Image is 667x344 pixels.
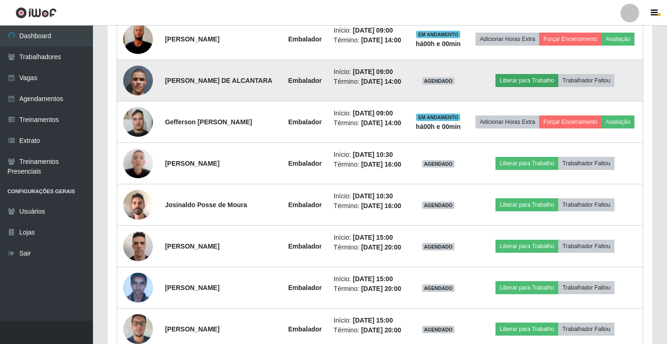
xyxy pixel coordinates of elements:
li: Início: [334,108,404,118]
strong: Embalador [288,201,322,209]
time: [DATE] 09:00 [353,68,393,75]
strong: Gefferson [PERSON_NAME] [165,118,252,126]
strong: [PERSON_NAME] [165,243,219,250]
li: Término: [334,284,404,294]
li: Início: [334,274,404,284]
button: Trabalhador Faltou [558,157,614,170]
span: AGENDADO [422,284,455,292]
li: Início: [334,191,404,201]
li: Término: [334,160,404,169]
strong: Embalador [288,160,322,167]
strong: [PERSON_NAME] [165,284,219,291]
button: Liberar para Trabalho [495,198,558,211]
span: AGENDADO [422,77,455,85]
li: Término: [334,118,404,128]
time: [DATE] 10:30 [353,192,393,200]
time: [DATE] 09:00 [353,27,393,34]
strong: Josinaldo Posse de Moura [165,201,247,209]
time: [DATE] 15:00 [353,234,393,241]
strong: Embalador [288,325,322,333]
strong: Embalador [288,118,322,126]
strong: há 00 h e 00 min [416,123,461,130]
strong: há 00 h e 00 min [416,40,461,47]
time: [DATE] 16:00 [361,202,401,209]
button: Liberar para Trabalho [495,323,558,336]
button: Liberar para Trabalho [495,157,558,170]
button: Forçar Encerramento [539,115,601,128]
time: [DATE] 14:00 [361,119,401,127]
strong: [PERSON_NAME] DE ALCANTARA [165,77,272,84]
button: Trabalhador Faltou [558,281,614,294]
strong: Embalador [288,243,322,250]
time: [DATE] 15:00 [353,275,393,283]
li: Término: [334,35,404,45]
li: Início: [334,150,404,160]
img: 1730850583959.jpeg [123,54,153,107]
span: EM ANDAMENTO [416,31,460,38]
button: Adicionar Horas Extra [475,115,539,128]
button: Adicionar Horas Extra [475,33,539,46]
button: Trabalhador Faltou [558,198,614,211]
button: Trabalhador Faltou [558,74,614,87]
strong: [PERSON_NAME] [165,35,219,43]
button: Liberar para Trabalho [495,281,558,294]
strong: Embalador [288,284,322,291]
time: [DATE] 14:00 [361,36,401,44]
img: CoreUI Logo [15,7,57,19]
li: Término: [334,325,404,335]
img: 1673386012464.jpeg [123,269,153,307]
time: [DATE] 10:30 [353,151,393,158]
li: Término: [334,201,404,211]
img: 1749319622853.jpeg [123,185,153,224]
img: 1754059666025.jpeg [123,226,153,266]
span: AGENDADO [422,160,455,168]
time: [DATE] 14:00 [361,78,401,85]
button: Trabalhador Faltou [558,240,614,253]
button: Liberar para Trabalho [495,240,558,253]
li: Início: [334,233,404,243]
strong: Embalador [288,35,322,43]
li: Início: [334,67,404,77]
strong: [PERSON_NAME] [165,160,219,167]
time: [DATE] 09:00 [353,109,393,117]
button: Forçar Encerramento [539,33,601,46]
span: AGENDADO [422,202,455,209]
span: AGENDADO [422,243,455,250]
time: [DATE] 16:00 [361,161,401,168]
strong: Embalador [288,77,322,84]
time: [DATE] 20:00 [361,326,401,334]
time: [DATE] 15:00 [353,317,393,324]
button: Avaliação [601,33,634,46]
img: 1751591398028.jpeg [123,6,153,72]
li: Início: [334,26,404,35]
span: EM ANDAMENTO [416,114,460,121]
li: Término: [334,77,404,87]
button: Liberar para Trabalho [495,74,558,87]
time: [DATE] 20:00 [361,285,401,292]
button: Avaliação [601,115,634,128]
li: Início: [334,316,404,325]
img: 1701349754449.jpeg [123,143,153,183]
strong: [PERSON_NAME] [165,325,219,333]
span: AGENDADO [422,326,455,333]
button: Trabalhador Faltou [558,323,614,336]
img: 1756659986105.jpeg [123,102,153,142]
time: [DATE] 20:00 [361,243,401,251]
li: Término: [334,243,404,252]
